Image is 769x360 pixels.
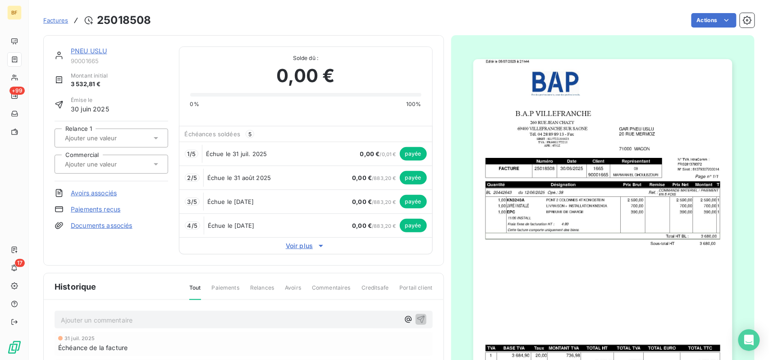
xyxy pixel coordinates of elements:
[406,100,421,108] span: 100%
[352,199,396,205] span: / 883,20 €
[97,12,151,28] h3: 25018508
[285,284,301,299] span: Avoirs
[208,222,254,229] span: Échue le [DATE]
[352,175,396,181] span: / 883,20 €
[691,13,737,28] button: Actions
[400,219,427,232] span: payée
[246,130,254,138] span: 5
[43,17,68,24] span: Factures
[15,259,25,267] span: 17
[71,189,117,198] a: Avoirs associés
[64,134,155,142] input: Ajouter une valeur
[360,151,396,157] span: / 0,01 €
[188,198,197,205] span: 3 / 5
[360,150,380,157] span: 0,00 €
[399,284,432,299] span: Portail client
[207,198,254,205] span: Échue le [DATE]
[352,223,396,229] span: / 883,20 €
[55,281,96,293] span: Historique
[400,171,427,185] span: payée
[352,174,372,181] span: 0,00 €
[43,16,68,25] a: Factures
[250,284,274,299] span: Relances
[352,222,372,229] span: 0,00 €
[58,343,128,352] span: Échéance de la facture
[64,160,155,168] input: Ajouter une valeur
[190,100,199,108] span: 0%
[71,47,107,55] a: PNEU USLU
[400,195,427,208] span: payée
[7,5,22,20] div: BF
[188,174,197,181] span: 2 / 5
[738,329,760,351] div: Open Intercom Messenger
[185,130,241,138] span: Échéances soldées
[71,72,108,80] span: Montant initial
[188,222,197,229] span: 4 / 5
[207,174,271,181] span: Échue le 31 août 2025
[71,104,109,114] span: 30 juin 2025
[206,150,267,157] span: Échue le 31 juil. 2025
[9,87,25,95] span: +99
[71,221,133,230] a: Documents associés
[71,96,109,104] span: Émise le
[64,336,95,341] span: 31 juil. 2025
[188,150,196,157] span: 1 / 5
[71,57,168,65] span: 90001665
[71,80,108,89] span: 3 532,81 €
[352,198,372,205] span: 0,00 €
[190,54,421,62] span: Solde dû :
[179,241,432,250] span: Voir plus
[277,62,335,89] span: 0,00 €
[400,147,427,161] span: payée
[7,340,22,355] img: Logo LeanPay
[362,284,389,299] span: Creditsafe
[71,205,120,214] a: Paiements reçus
[312,284,351,299] span: Commentaires
[189,284,201,300] span: Tout
[212,284,239,299] span: Paiements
